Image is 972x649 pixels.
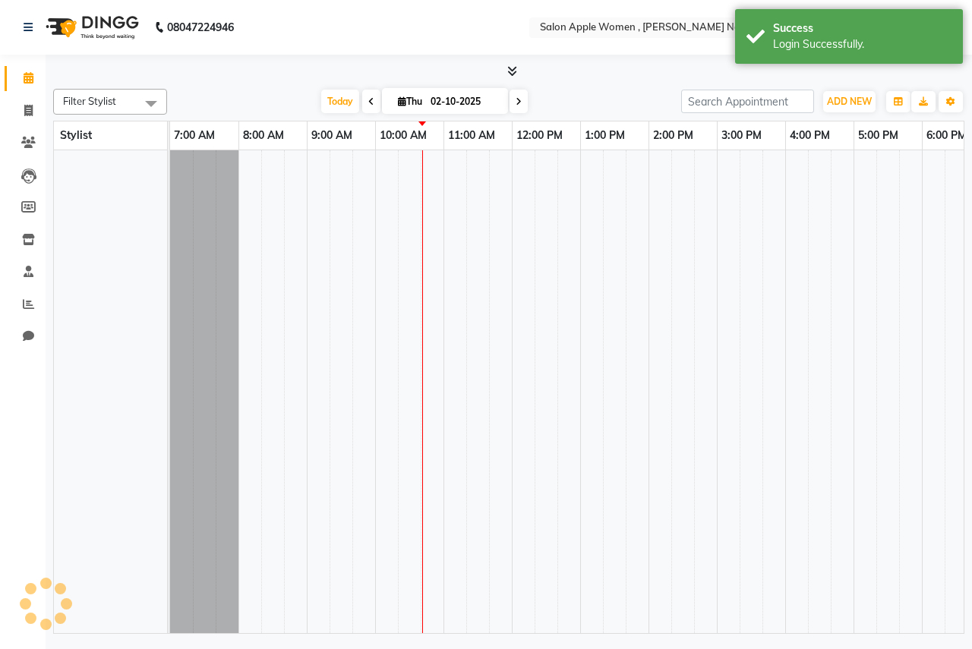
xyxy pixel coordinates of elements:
[581,124,629,146] a: 1:00 PM
[513,124,566,146] a: 12:00 PM
[308,124,356,146] a: 9:00 AM
[923,124,970,146] a: 6:00 PM
[681,90,814,113] input: Search Appointment
[823,91,876,112] button: ADD NEW
[444,124,499,146] a: 11:00 AM
[786,124,834,146] a: 4:00 PM
[827,96,872,107] span: ADD NEW
[60,128,92,142] span: Stylist
[63,95,116,107] span: Filter Stylist
[170,124,219,146] a: 7:00 AM
[376,124,431,146] a: 10:00 AM
[239,124,288,146] a: 8:00 AM
[167,6,234,49] b: 08047224946
[773,36,951,52] div: Login Successfully.
[718,124,765,146] a: 3:00 PM
[394,96,426,107] span: Thu
[649,124,697,146] a: 2:00 PM
[426,90,502,113] input: 2025-10-02
[39,6,143,49] img: logo
[854,124,902,146] a: 5:00 PM
[773,20,951,36] div: Success
[321,90,359,113] span: Today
